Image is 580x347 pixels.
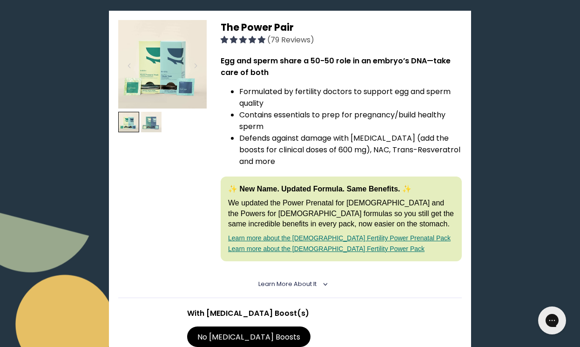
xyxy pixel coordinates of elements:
[228,185,411,193] strong: ✨ New Name. Updated Formula. Same Benefits. ✨
[228,198,454,229] p: We updated the Power Prenatal for [DEMOGRAPHIC_DATA] and the Powers for [DEMOGRAPHIC_DATA] formul...
[267,34,314,45] span: (79 Reviews)
[118,20,207,109] img: thumbnail image
[187,307,393,319] p: With [MEDICAL_DATA] Boost(s)
[239,86,462,109] li: Formulated by fertility doctors to support egg and sperm quality
[141,112,162,133] img: thumbnail image
[239,109,462,132] li: Contains essentials to prep for pregnancy/build healthy sperm
[187,327,311,347] label: No [MEDICAL_DATA] Boosts
[118,112,139,133] img: thumbnail image
[221,55,451,78] strong: Egg and sperm share a 50-50 role in an embryo’s DNA—take care of both
[228,234,451,242] a: Learn more about the [DEMOGRAPHIC_DATA] Fertility Power Prenatal Pack
[533,303,571,338] iframe: Gorgias live chat messenger
[221,34,267,45] span: 4.92 stars
[221,20,294,34] span: The Power Pair
[258,280,321,288] summary: Learn More About it <
[319,282,328,286] i: <
[258,280,317,288] span: Learn More About it
[228,245,425,252] a: Learn more about the [DEMOGRAPHIC_DATA] Fertility Power Pack
[239,132,462,167] li: Defends against damage with [MEDICAL_DATA] (add the boosts for clinical doses of 600 mg), NAC, Tr...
